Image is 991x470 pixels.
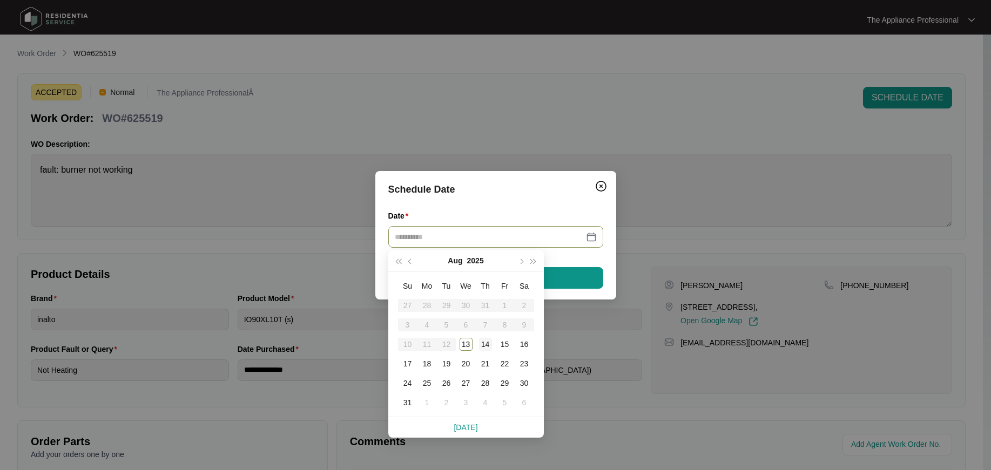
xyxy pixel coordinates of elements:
a: [DATE] [454,423,477,432]
div: 13 [460,338,473,351]
td: 2025-08-16 [515,335,534,354]
div: 25 [421,377,434,390]
img: closeCircle [595,180,608,193]
div: 3 [460,396,473,409]
div: 4 [479,396,492,409]
td: 2025-09-04 [476,393,495,412]
th: Fr [495,276,515,296]
td: 2025-08-18 [417,354,437,373]
th: Sa [515,276,534,296]
button: 2025 [467,250,484,271]
td: 2025-09-05 [495,393,515,412]
td: 2025-08-19 [437,354,456,373]
td: 2025-08-27 [456,373,476,393]
div: 6 [518,396,531,409]
div: 15 [498,338,511,351]
div: 22 [498,357,511,370]
div: 18 [421,357,434,370]
div: 21 [479,357,492,370]
div: 19 [440,357,453,370]
div: 16 [518,338,531,351]
label: Date [388,210,413,221]
div: 29 [498,377,511,390]
div: 5 [498,396,511,409]
td: 2025-08-21 [476,354,495,373]
td: 2025-08-20 [456,354,476,373]
div: 23 [518,357,531,370]
td: 2025-08-30 [515,373,534,393]
div: 17 [401,357,414,370]
td: 2025-08-15 [495,335,515,354]
div: 20 [460,357,473,370]
td: 2025-08-31 [398,393,417,412]
div: 26 [440,377,453,390]
td: 2025-08-23 [515,354,534,373]
input: Date [395,231,584,243]
td: 2025-08-22 [495,354,515,373]
div: 28 [479,377,492,390]
div: 31 [401,396,414,409]
td: 2025-09-06 [515,393,534,412]
button: Close [592,178,610,195]
th: We [456,276,476,296]
td: 2025-08-28 [476,373,495,393]
td: 2025-08-24 [398,373,417,393]
th: Th [476,276,495,296]
td: 2025-09-02 [437,393,456,412]
div: 24 [401,377,414,390]
td: 2025-09-03 [456,393,476,412]
div: 2 [440,396,453,409]
div: 27 [460,377,473,390]
th: Mo [417,276,437,296]
td: 2025-08-25 [417,373,437,393]
td: 2025-09-01 [417,393,437,412]
td: 2025-08-13 [456,335,476,354]
th: Tu [437,276,456,296]
td: 2025-08-14 [476,335,495,354]
td: 2025-08-29 [495,373,515,393]
div: 1 [421,396,434,409]
div: 30 [518,377,531,390]
div: Schedule Date [388,182,603,197]
td: 2025-08-17 [398,354,417,373]
td: 2025-08-26 [437,373,456,393]
div: 14 [479,338,492,351]
button: Aug [448,250,462,271]
th: Su [398,276,417,296]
